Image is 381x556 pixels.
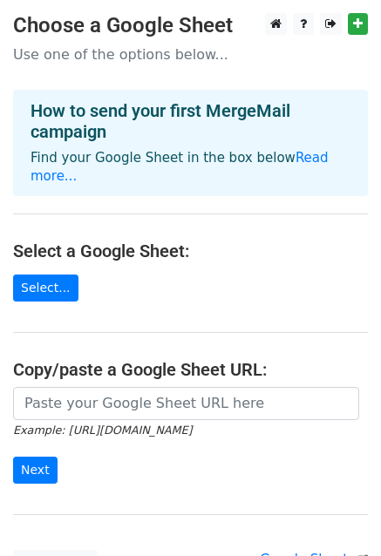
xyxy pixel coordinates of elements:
[13,275,78,302] a: Select...
[13,424,192,437] small: Example: [URL][DOMAIN_NAME]
[13,13,368,38] h3: Choose a Google Sheet
[13,359,368,380] h4: Copy/paste a Google Sheet URL:
[31,149,350,186] p: Find your Google Sheet in the box below
[31,100,350,142] h4: How to send your first MergeMail campaign
[31,150,329,184] a: Read more...
[13,45,368,64] p: Use one of the options below...
[13,241,368,261] h4: Select a Google Sheet:
[13,387,359,420] input: Paste your Google Sheet URL here
[13,457,58,484] input: Next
